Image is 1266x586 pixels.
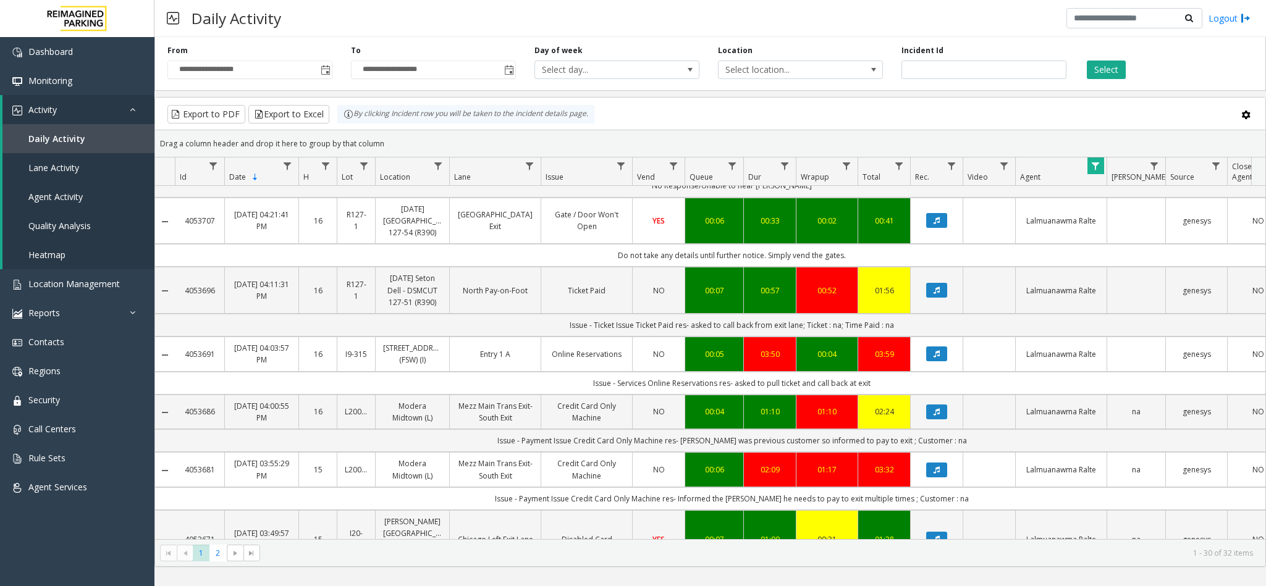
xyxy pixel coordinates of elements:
a: Modera Midtown (L) [383,400,442,424]
a: 00:06 [693,215,736,227]
label: To [351,45,361,56]
a: [DATE] 04:00:55 PM [232,400,291,424]
a: R127-1 [345,278,368,302]
span: Page 2 [209,545,226,561]
span: Daily Activity [28,133,85,144]
span: Heatmap [28,249,65,261]
a: 4053671 [182,534,217,545]
span: Location [380,172,410,182]
button: Export to PDF [167,105,245,123]
a: [DATE] 04:03:57 PM [232,342,291,366]
a: 4053691 [182,348,217,360]
a: 03:59 [866,348,903,360]
a: genesys [1173,406,1220,417]
a: Disabled Card [549,534,625,545]
a: 4053686 [182,406,217,417]
a: 01:38 [866,534,903,545]
a: genesys [1173,464,1220,475]
a: [DATE] 03:49:57 PM [232,527,291,551]
a: NO [640,285,677,296]
div: 01:00 [751,534,788,545]
span: Select location... [719,61,850,78]
div: 00:04 [693,406,736,417]
div: 00:06 [693,464,736,475]
a: Wrapup Filter Menu [838,157,855,174]
label: Day of week [534,45,583,56]
span: Dur [748,172,761,182]
a: Source Filter Menu [1208,157,1225,174]
div: Drag a column header and drop it here to group by that column [155,133,1265,154]
a: [STREET_ADDRESS] (FSW) (I) [383,342,442,366]
a: Vend Filter Menu [665,157,682,174]
a: H Filter Menu [318,157,334,174]
span: H [303,172,309,182]
a: Mezz Main Trans Exit- South Exit [457,400,533,424]
img: 'icon' [12,483,22,493]
a: 00:05 [693,348,736,360]
span: NO [1252,216,1264,226]
a: 16 [306,406,329,417]
a: 00:04 [804,348,850,360]
span: Wrapup [801,172,829,182]
div: 03:50 [751,348,788,360]
a: 16 [306,348,329,360]
a: genesys [1173,534,1220,545]
a: Id Filter Menu [205,157,222,174]
a: Rec. Filter Menu [943,157,960,174]
a: genesys [1173,348,1220,360]
span: Go to the next page [227,545,243,562]
span: Call Centers [28,423,76,435]
span: Reports [28,307,60,319]
a: 00:52 [804,285,850,296]
span: Queue [690,172,713,182]
div: 01:17 [804,464,850,475]
img: infoIcon.svg [344,109,353,119]
span: NO [1252,406,1264,417]
a: genesys [1173,215,1220,227]
span: NO [653,285,665,296]
a: Lalmuanawma Ralte [1023,406,1099,417]
a: 01:56 [866,285,903,296]
div: 02:24 [866,406,903,417]
button: Export to Excel [248,105,329,123]
span: Lot [342,172,353,182]
div: Data table [155,157,1265,539]
div: 00:02 [804,215,850,227]
div: 00:07 [693,285,736,296]
img: 'icon' [12,425,22,435]
span: NO [1252,464,1264,475]
a: Quality Analysis [2,211,154,240]
h3: Daily Activity [185,3,287,33]
a: Lane Activity [2,153,154,182]
a: 00:41 [866,215,903,227]
a: Activity [2,95,154,124]
a: Heatmap [2,240,154,269]
span: Regions [28,365,61,377]
span: NO [653,349,665,359]
a: Credit Card Only Machine [549,400,625,424]
a: North Pay-on-Foot [457,285,533,296]
a: Collapse Details [155,408,175,417]
span: Issue [546,172,563,182]
a: genesys [1173,285,1220,296]
a: na [1115,534,1158,545]
a: Queue Filter Menu [724,157,741,174]
a: Gate / Door Won't Open [549,209,625,232]
span: YES [652,216,665,226]
a: 00:31 [804,534,850,545]
a: Location Filter Menu [430,157,447,174]
a: 4053696 [182,285,217,296]
a: 02:09 [751,464,788,475]
span: Select day... [535,61,666,78]
span: Go to the next page [230,548,240,558]
span: Lane [454,172,471,182]
a: Entry 1 A [457,348,533,360]
img: 'icon' [12,309,22,319]
div: By clicking Incident row you will be taken to the incident details page. [337,105,594,123]
div: 03:32 [866,464,903,475]
a: Chicago Left Exit Lane [457,534,533,545]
